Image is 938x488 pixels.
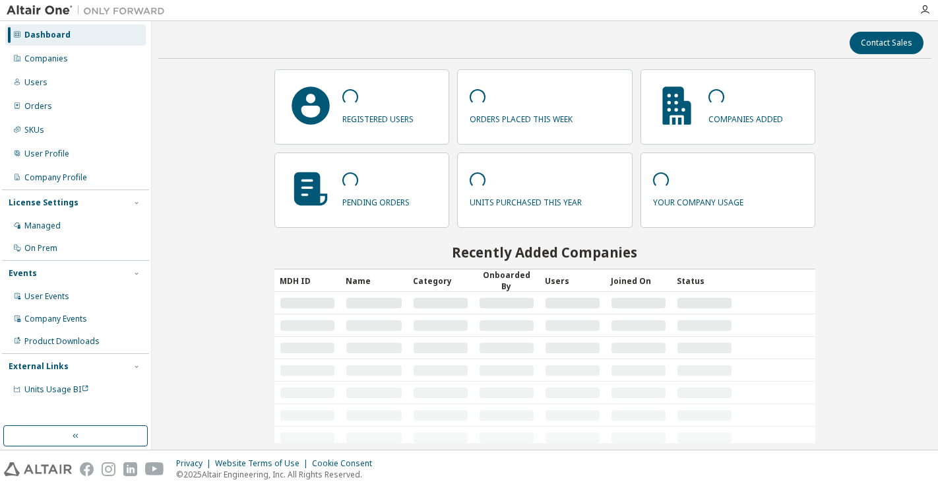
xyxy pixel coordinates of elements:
[80,462,94,476] img: facebook.svg
[280,270,335,291] div: MDH ID
[24,314,87,324] div: Company Events
[9,361,69,372] div: External Links
[24,53,68,64] div: Companies
[708,110,783,125] p: companies added
[24,221,61,231] div: Managed
[850,32,923,54] button: Contact Sales
[342,110,414,125] p: registered users
[24,291,69,302] div: User Events
[24,125,44,135] div: SKUs
[176,469,380,480] p: © 2025 Altair Engineering, Inc. All Rights Reserved.
[24,336,100,347] div: Product Downloads
[479,269,534,292] div: Onboarded By
[123,462,137,476] img: linkedin.svg
[7,4,172,17] img: Altair One
[102,462,115,476] img: instagram.svg
[215,458,312,469] div: Website Terms of Use
[24,243,57,254] div: On Prem
[677,270,732,291] div: Status
[545,270,600,291] div: Users
[24,384,89,395] span: Units Usage BI
[312,458,380,469] div: Cookie Consent
[653,193,743,208] p: your company usage
[470,110,573,125] p: orders placed this week
[413,270,468,291] div: Category
[4,462,72,476] img: altair_logo.svg
[24,149,69,159] div: User Profile
[342,193,410,208] p: pending orders
[9,268,37,279] div: Events
[24,172,87,183] div: Company Profile
[346,270,402,291] div: Name
[274,244,815,261] h2: Recently Added Companies
[145,462,164,476] img: youtube.svg
[24,77,47,88] div: Users
[176,458,215,469] div: Privacy
[24,30,71,40] div: Dashboard
[24,101,52,112] div: Orders
[611,270,666,291] div: Joined On
[9,197,78,208] div: License Settings
[470,193,582,208] p: units purchased this year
